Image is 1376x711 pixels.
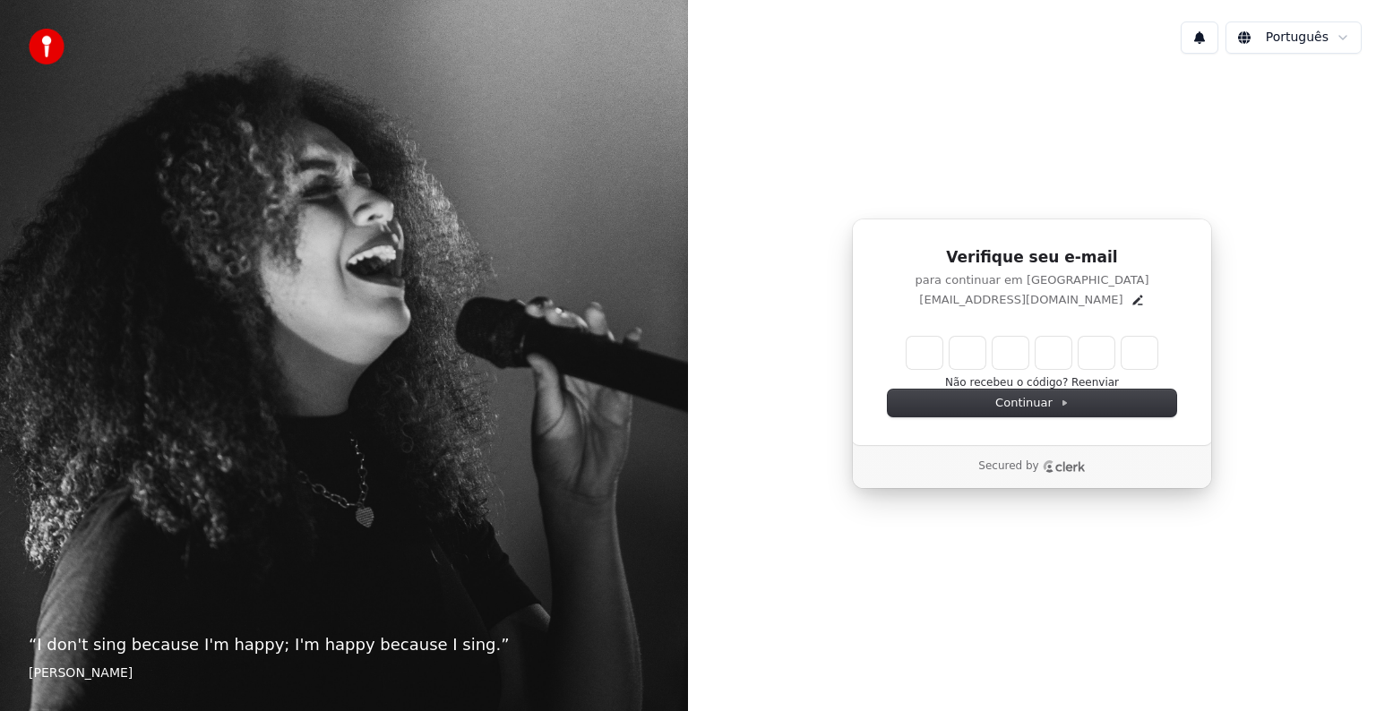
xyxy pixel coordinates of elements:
p: [EMAIL_ADDRESS][DOMAIN_NAME] [919,292,1122,308]
input: Enter verification code [907,337,1157,369]
a: Clerk logo [1043,460,1086,473]
p: “ I don't sing because I'm happy; I'm happy because I sing. ” [29,632,659,657]
span: Continuar [995,395,1069,411]
button: Não recebeu o código? Reenviar [945,376,1119,390]
img: youka [29,29,64,64]
p: para continuar em [GEOGRAPHIC_DATA] [888,272,1176,288]
button: Edit [1131,293,1145,307]
h1: Verifique seu e-mail [888,247,1176,269]
footer: [PERSON_NAME] [29,664,659,682]
button: Continuar [888,390,1176,416]
p: Secured by [978,459,1038,474]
